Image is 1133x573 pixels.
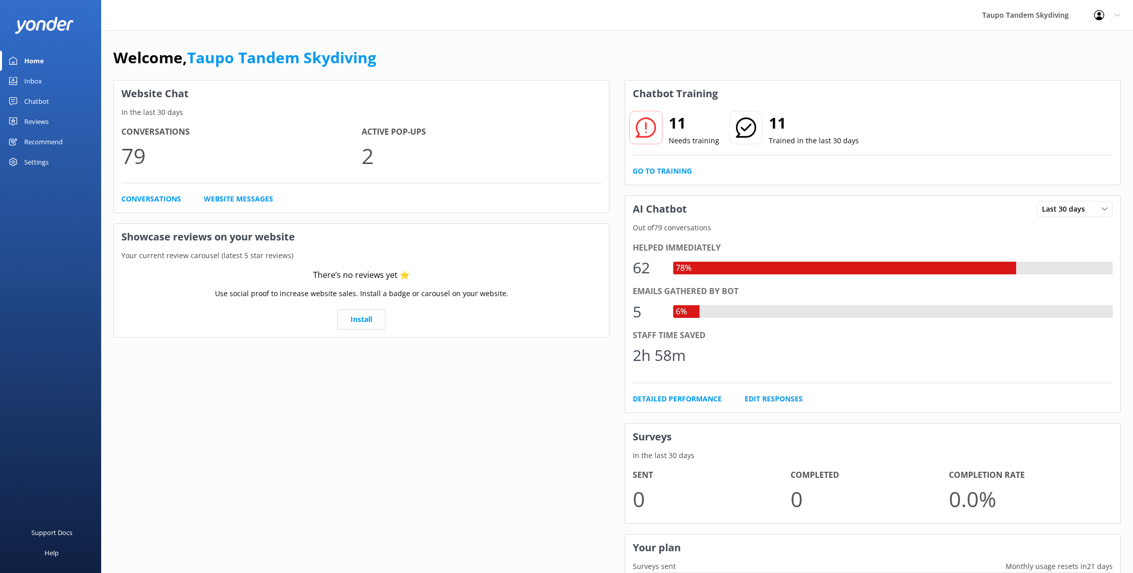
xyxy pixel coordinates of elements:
a: Install [337,309,385,330]
h3: AI Chatbot [625,196,694,222]
a: Edit Responses [745,393,803,404]
p: Monthly usage resets in 21 days [998,561,1120,572]
h3: Chatbot Training [625,80,725,107]
h4: Conversations [121,126,362,139]
p: 79 [121,139,362,173]
div: 78% [673,262,694,275]
div: Support Docs [31,522,72,543]
h3: Showcase reviews on your website [114,224,609,250]
p: 0 [633,482,791,516]
p: Surveys sent [625,561,683,572]
a: Detailed Performance [633,393,722,404]
div: Chatbot [24,91,49,111]
div: 5 [633,300,663,324]
p: 0 [791,482,948,516]
h4: Completion Rate [949,469,1107,482]
div: Inbox [24,71,42,91]
div: Settings [24,152,49,172]
h3: Website Chat [114,80,609,107]
span: Last 30 days [1042,203,1091,215]
a: Website Messages [204,193,273,204]
div: Emails gathered by bot [633,285,1113,298]
div: Helped immediately [633,241,1113,255]
a: Go to Training [633,166,692,177]
div: 62 [633,256,663,280]
div: Help [45,543,59,563]
div: Staff time saved [633,329,1113,342]
h2: 11 [769,111,859,135]
div: 2h 58m [633,343,686,367]
p: Your current review carousel (latest 5 star reviews) [114,250,609,261]
p: Use social proof to increase website sales. Install a badge or carousel on your website. [215,288,508,299]
a: Conversations [121,193,181,204]
p: Trained in the last 30 days [769,135,859,146]
div: Reviews [24,111,49,132]
p: In the last 30 days [114,107,609,118]
h4: Active Pop-ups [362,126,602,139]
p: In the last 30 days [625,450,1120,461]
p: 2 [362,139,602,173]
h3: Surveys [625,424,1120,450]
a: Taupo Tandem Skydiving [187,47,376,68]
h4: Sent [633,469,791,482]
div: There’s no reviews yet ⭐ [313,269,410,282]
div: Recommend [24,132,63,152]
div: 6% [673,305,689,318]
h4: Completed [791,469,948,482]
h1: Welcome, [113,46,376,70]
img: yonder-white-logo.png [15,17,73,33]
h2: 11 [669,111,719,135]
div: Home [24,51,44,71]
h3: Your plan [625,535,1120,561]
p: 0.0 % [949,482,1107,516]
p: Needs training [669,135,719,146]
p: Out of 79 conversations [625,222,1120,233]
